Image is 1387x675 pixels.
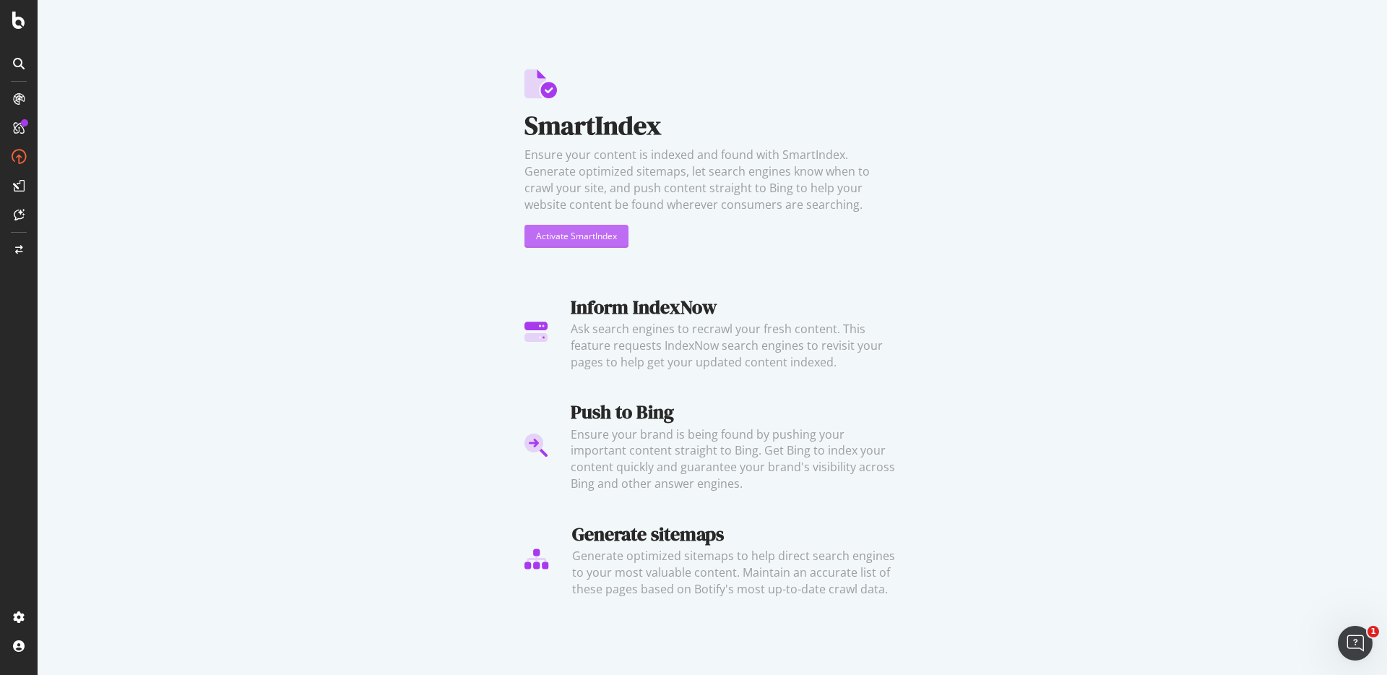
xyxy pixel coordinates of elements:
[524,225,628,248] button: Activate SmartIndex
[524,107,900,144] div: SmartIndex
[524,294,548,371] img: Inform IndexNow
[524,399,548,492] img: Push to Bing
[524,69,557,98] img: SmartIndex
[524,147,900,212] div: Ensure your content is indexed and found with SmartIndex. Generate optimized sitemaps, let search...
[572,521,900,548] div: Generate sitemaps
[572,548,900,598] div: Generate optimized sitemaps to help direct search engines to your most valuable content. Maintain...
[571,426,900,492] div: Ensure your brand is being found by pushing your important content straight to Bing. Get Bing to ...
[571,321,900,371] div: Ask search engines to recrawl your fresh content. This feature requests IndexNow search engines t...
[571,399,900,426] div: Push to Bing
[536,230,617,242] div: Activate SmartIndex
[571,294,900,321] div: Inform IndexNow
[524,521,549,598] img: Generate sitemaps
[1338,626,1373,661] iframe: Intercom live chat
[1367,626,1379,637] span: 1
